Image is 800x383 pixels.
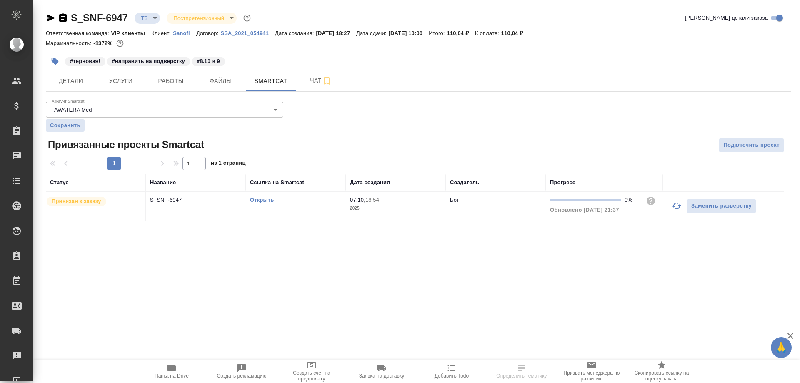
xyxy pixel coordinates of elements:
[350,197,365,203] p: 07.10,
[251,76,291,86] span: Smartcat
[112,57,185,65] p: #направить на подверстку
[101,76,141,86] span: Услуги
[501,30,530,36] p: 110,04 ₽
[687,199,756,213] button: Заменить разверстку
[242,13,252,23] button: Доп статусы указывают на важность/срочность заказа
[550,207,619,213] span: Обновлено [DATE] 21:37
[46,138,204,151] span: Привязанные проекты Smartcat
[356,30,388,36] p: Дата сдачи:
[173,29,196,36] a: Sanofi
[52,197,101,205] p: Привязан к заказу
[316,30,356,36] p: [DATE] 18:27
[106,57,191,64] span: направить на подверстку
[58,13,68,23] button: Скопировать ссылку
[150,178,176,187] div: Название
[429,30,447,36] p: Итого:
[220,29,275,36] a: SSA_2021_054941
[46,102,283,118] div: AWATERA Med
[450,197,459,203] p: Бот
[46,13,56,23] button: Скопировать ссылку для ЯМессенджера
[171,15,227,22] button: Постпретензионный
[151,30,173,36] p: Клиент:
[450,178,479,187] div: Создатель
[51,76,91,86] span: Детали
[150,196,242,204] p: S_SNF-6947
[774,339,788,356] span: 🙏
[250,178,304,187] div: Ссылка на Smartcat
[211,158,246,170] span: из 1 страниц
[322,76,332,86] svg: Подписаться
[151,76,191,86] span: Работы
[46,52,64,70] button: Добавить тэг
[389,30,429,36] p: [DATE] 10:00
[93,40,115,46] p: -1372%
[667,196,687,216] button: Обновить прогресс
[201,76,241,86] span: Файлы
[301,75,341,86] span: Чат
[111,30,151,36] p: VIP клиенты
[723,140,780,150] span: Подключить проект
[250,197,274,203] a: Открыть
[350,204,442,213] p: 2025
[71,12,128,23] a: S_SNF-6947
[50,178,69,187] div: Статус
[475,30,501,36] p: К оплате:
[173,30,196,36] p: Sanofi
[625,196,639,204] div: 0%
[350,178,390,187] div: Дата создания
[46,119,85,132] button: Сохранить
[365,197,379,203] p: 18:54
[70,57,100,65] p: #терновая!
[50,121,80,130] span: Сохранить
[220,30,275,36] p: SSA_2021_054941
[191,57,226,64] span: 8.10 в 9
[550,178,575,187] div: Прогресс
[46,30,111,36] p: Ответственная команда:
[771,337,792,358] button: 🙏
[196,30,221,36] p: Договор:
[447,30,475,36] p: 110,04 ₽
[719,138,784,153] button: Подключить проект
[135,13,160,24] div: ТЗ
[685,14,768,22] span: [PERSON_NAME] детали заказа
[52,106,95,113] button: AWATERA Med
[46,40,93,46] p: Маржинальность:
[64,57,106,64] span: терновая!
[167,13,237,24] div: ТЗ
[691,201,752,211] span: Заменить разверстку
[115,38,125,49] button: 1349.84 RUB;
[197,57,220,65] p: #8.10 в 9
[139,15,150,22] button: ТЗ
[275,30,316,36] p: Дата создания:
